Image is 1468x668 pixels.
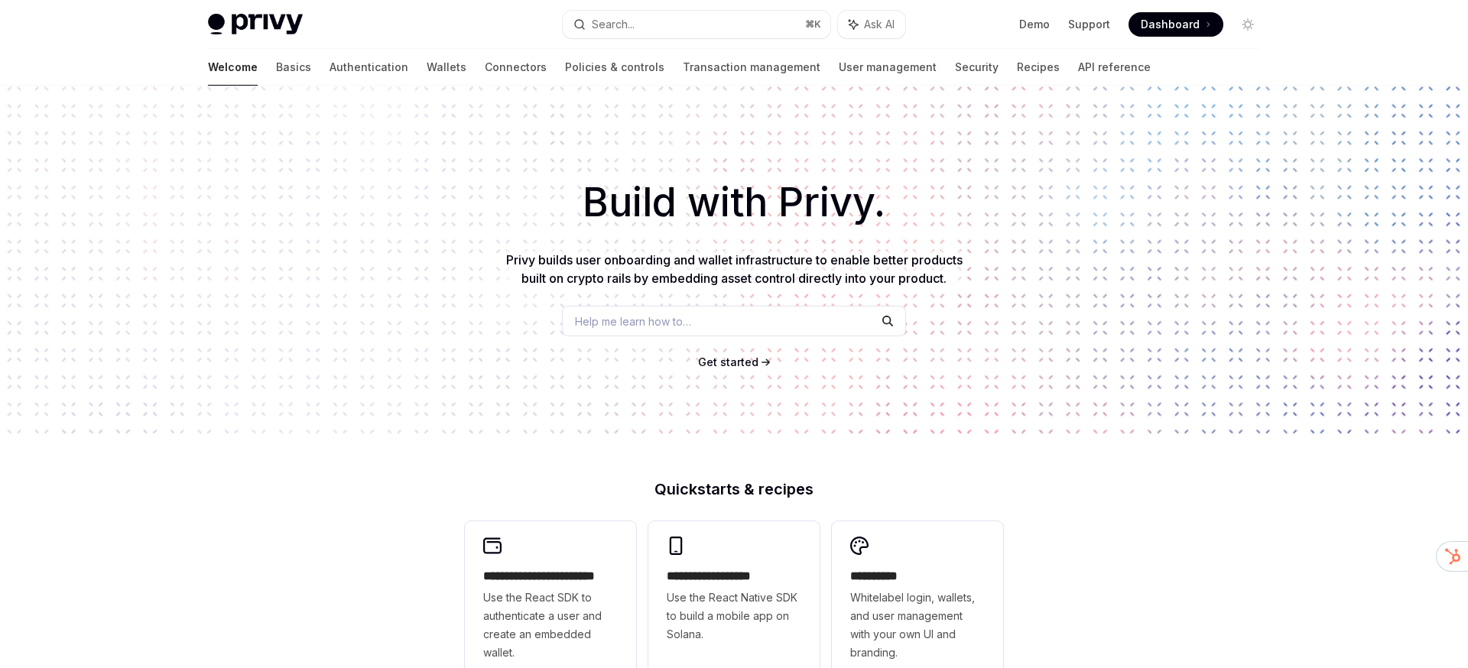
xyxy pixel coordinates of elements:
[1019,17,1050,32] a: Demo
[698,355,758,370] a: Get started
[838,11,905,38] button: Ask AI
[1141,17,1200,32] span: Dashboard
[850,589,985,662] span: Whitelabel login, wallets, and user management with your own UI and branding.
[839,49,937,86] a: User management
[955,49,999,86] a: Security
[592,15,635,34] div: Search...
[667,589,801,644] span: Use the React Native SDK to build a mobile app on Solana.
[1129,12,1223,37] a: Dashboard
[1017,49,1060,86] a: Recipes
[563,11,830,38] button: Search...⌘K
[1068,17,1110,32] a: Support
[208,14,303,35] img: light logo
[276,49,311,86] a: Basics
[575,313,691,329] span: Help me learn how to…
[698,355,758,368] span: Get started
[465,482,1003,497] h2: Quickstarts & recipes
[208,49,258,86] a: Welcome
[330,49,408,86] a: Authentication
[24,173,1444,232] h1: Build with Privy.
[683,49,820,86] a: Transaction management
[1236,12,1260,37] button: Toggle dark mode
[483,589,618,662] span: Use the React SDK to authenticate a user and create an embedded wallet.
[485,49,547,86] a: Connectors
[565,49,664,86] a: Policies & controls
[864,17,895,32] span: Ask AI
[1078,49,1151,86] a: API reference
[427,49,466,86] a: Wallets
[506,252,963,286] span: Privy builds user onboarding and wallet infrastructure to enable better products built on crypto ...
[805,18,821,31] span: ⌘ K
